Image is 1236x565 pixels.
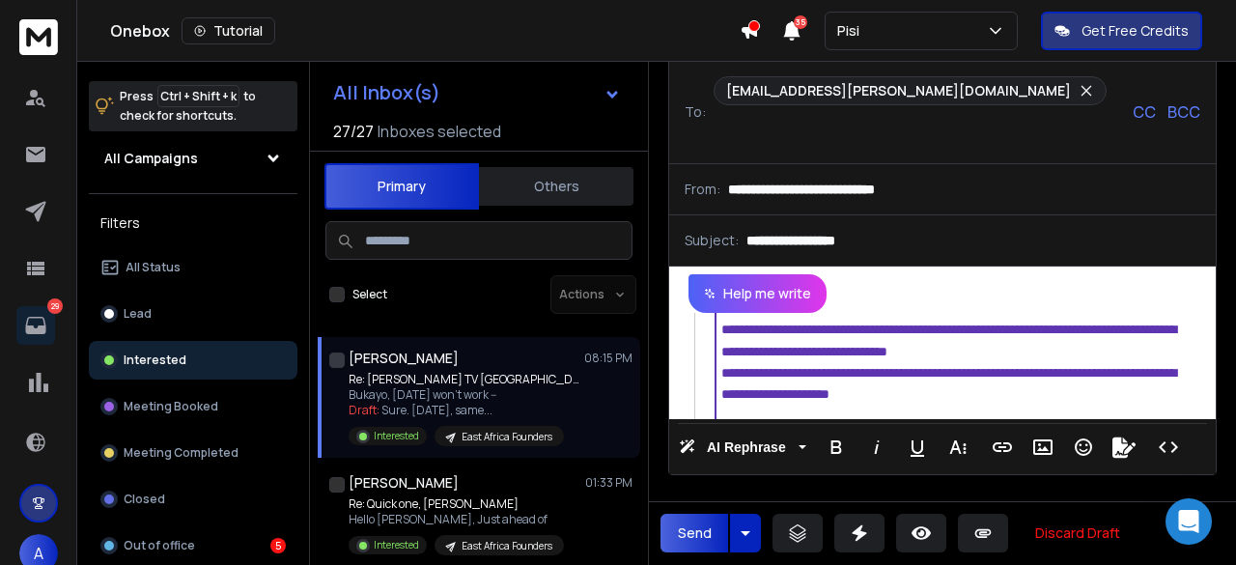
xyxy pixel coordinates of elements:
button: Underline (Ctrl+U) [899,428,936,466]
button: Meeting Completed [89,434,297,472]
p: Subject: [685,231,739,250]
h1: [PERSON_NAME] [349,473,459,493]
p: Meeting Completed [124,445,239,461]
p: Press to check for shortcuts. [120,87,256,126]
button: Closed [89,480,297,519]
span: AI Rephrase [703,439,790,456]
div: Open Intercom Messenger [1166,498,1212,545]
p: Closed [124,492,165,507]
button: Discard Draft [1020,514,1136,552]
p: To: [685,102,706,122]
p: Interested [374,429,419,443]
p: Interested [124,353,186,368]
a: 29 [16,306,55,345]
p: All Status [126,260,181,275]
h3: Filters [89,210,297,237]
p: 29 [47,298,63,314]
button: Emoticons [1065,428,1102,466]
button: Others [479,165,633,208]
button: Help me write [688,274,827,313]
p: Pisi [837,21,867,41]
p: 08:15 PM [584,351,632,366]
button: AI Rephrase [675,428,810,466]
p: Get Free Credits [1081,21,1189,41]
span: Draft: [349,402,379,418]
button: Meeting Booked [89,387,297,426]
label: Select [352,287,387,302]
span: 27 / 27 [333,120,374,143]
button: Signature [1106,428,1142,466]
p: 01:33 PM [585,475,632,491]
button: All Inbox(s) [318,73,636,112]
p: Re: Quick one, [PERSON_NAME] [349,496,564,512]
button: Lead [89,295,297,333]
p: Hello [PERSON_NAME], Just ahead of [349,512,564,527]
span: 35 [794,15,807,29]
p: Interested [374,538,419,552]
button: All Campaigns [89,139,297,178]
p: Lead [124,306,152,322]
p: Re: [PERSON_NAME] TV [GEOGRAPHIC_DATA] [349,372,580,387]
p: CC [1133,100,1156,124]
p: Meeting Booked [124,399,218,414]
p: Out of office [124,538,195,553]
h1: All Campaigns [104,149,198,168]
span: Sure. [DATE], same ... [381,402,492,418]
h1: [PERSON_NAME] [349,349,459,368]
button: Get Free Credits [1041,12,1202,50]
p: Bukayo, [DATE] won't work -- [349,387,580,403]
p: East Africa Founders [462,430,552,444]
button: Bold (Ctrl+B) [818,428,855,466]
button: Interested [89,341,297,380]
button: Code View [1150,428,1187,466]
h3: Inboxes selected [378,120,501,143]
button: Tutorial [182,17,275,44]
p: East Africa Founders [462,539,552,553]
p: From: [685,180,720,199]
span: Ctrl + Shift + k [157,85,239,107]
button: Primary [324,163,479,210]
div: 5 [270,538,286,553]
p: BCC [1167,100,1200,124]
button: All Status [89,248,297,287]
button: Out of office5 [89,526,297,565]
div: Onebox [110,17,740,44]
h1: All Inbox(s) [333,83,440,102]
p: [EMAIL_ADDRESS][PERSON_NAME][DOMAIN_NAME] [726,81,1071,100]
button: Italic (Ctrl+I) [858,428,895,466]
button: Send [660,514,728,552]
